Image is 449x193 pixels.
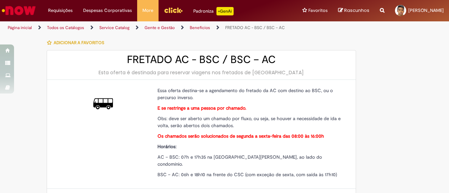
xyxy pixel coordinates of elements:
a: Benefícios [190,25,210,30]
span: [PERSON_NAME] [408,7,444,13]
img: FRETADO AC - BSC / BSC – AC [93,94,113,113]
ul: Trilhas de página [5,21,294,34]
span: BSC – AC: 06h e 18h10 na frente do CSC (com exceção de sexta, com saída às 17h10) [158,172,337,178]
span: Requisições [48,7,73,14]
strong: Os chamados serão solucionados de segunda a sexta-feira das 08:00 às 16:00h [158,133,324,139]
div: Padroniza [193,7,234,15]
span: Favoritos [308,7,328,14]
strong: Horários: [158,144,176,150]
span: Obs: deve ser aberto um chamado por fluxo, ou seja, se houver a necessidade de ida e volta, serão... [158,116,341,129]
span: Essa oferta destina-se a agendamento do fretado da AC com destino ao BSC, ou o percurso inverso. [158,88,333,101]
a: Rascunhos [338,7,369,14]
span: AC – BSC: 07h e 17h35 na [GEOGRAPHIC_DATA][PERSON_NAME], ao lado do condomínio. [158,154,322,167]
div: Esta oferta é destinada para reservar viagens nos fretados de [GEOGRAPHIC_DATA] [54,69,349,76]
img: ServiceNow [1,4,37,18]
a: Service Catalog [99,25,129,30]
a: Todos os Catálogos [47,25,84,30]
span: Despesas Corporativas [83,7,132,14]
span: Adicionar a Favoritos [54,40,104,46]
span: More [142,7,153,14]
a: Página inicial [8,25,32,30]
p: +GenAi [216,7,234,15]
button: Adicionar a Favoritos [47,35,108,50]
img: click_logo_yellow_360x200.png [164,5,183,15]
span: Rascunhos [344,7,369,14]
h2: FRETADO AC - BSC / BSC – AC [54,54,349,66]
a: Gente e Gestão [145,25,175,30]
a: FRETADO AC - BSC / BSC – AC [225,25,285,30]
strong: E se restringe a uma pessoa por chamado. [158,105,246,111]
